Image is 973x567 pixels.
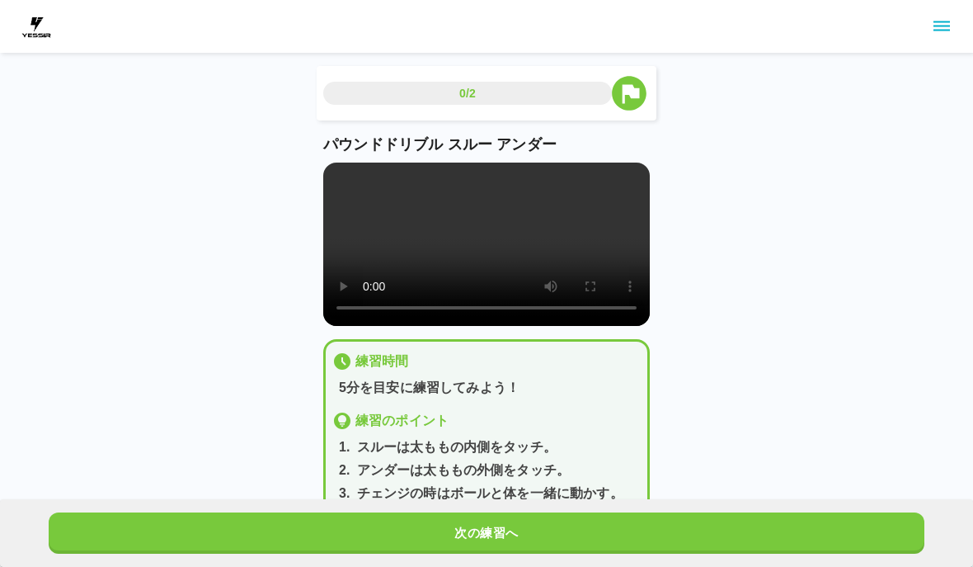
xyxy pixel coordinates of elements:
[357,461,570,480] p: アンダーは太ももの外側をタッチ。
[323,134,650,156] p: パウンドドリブル スルー アンダー
[459,85,476,102] p: 0/2
[355,411,449,431] p: 練習のポイント
[357,437,557,457] p: スルーは太ももの内側をタッチ。
[339,484,350,503] p: 3 .
[339,378,641,398] p: 5分を目安に練習してみよう！
[20,10,53,43] img: dummy
[49,513,924,554] button: 次の練習へ
[357,484,623,503] p: チェンジの時はボールと体を一緒に動かす。
[355,352,409,371] p: 練習時間
[928,12,956,40] button: sidemenu
[339,437,350,457] p: 1 .
[339,461,350,480] p: 2 .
